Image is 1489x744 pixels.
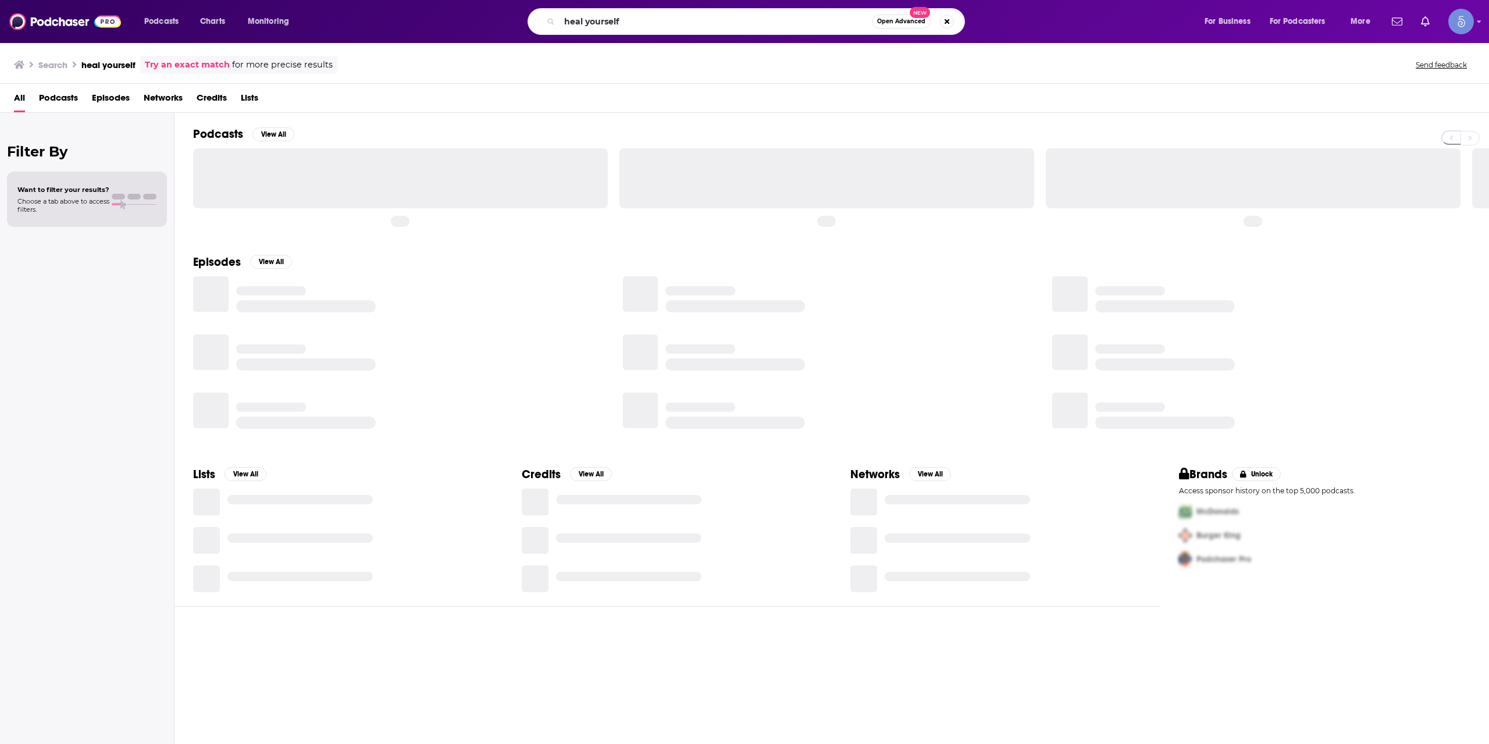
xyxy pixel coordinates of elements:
[1232,467,1281,481] button: Unlock
[144,88,183,112] a: Networks
[1179,467,1227,482] h2: Brands
[1205,13,1251,30] span: For Business
[1412,60,1470,70] button: Send feedback
[81,59,136,70] h3: heal yourself
[909,467,951,481] button: View All
[522,467,612,482] a: CreditsView All
[193,127,294,141] a: PodcastsView All
[144,13,179,30] span: Podcasts
[145,58,230,72] a: Try an exact match
[241,88,258,112] a: Lists
[17,186,109,194] span: Want to filter your results?
[136,12,194,31] button: open menu
[232,58,333,72] span: for more precise results
[240,12,304,31] button: open menu
[560,12,872,31] input: Search podcasts, credits, & more...
[248,13,289,30] span: Monitoring
[17,197,109,213] span: Choose a tab above to access filters.
[1351,13,1370,30] span: More
[1174,500,1196,524] img: First Pro Logo
[872,15,931,29] button: Open AdvancedNew
[252,127,294,141] button: View All
[193,255,292,269] a: EpisodesView All
[522,467,561,482] h2: Credits
[92,88,130,112] a: Episodes
[539,8,976,35] div: Search podcasts, credits, & more...
[193,12,232,31] a: Charts
[1196,531,1241,540] span: Burger King
[1342,12,1385,31] button: open menu
[7,143,167,160] h2: Filter By
[14,88,25,112] a: All
[1387,12,1407,31] a: Show notifications dropdown
[200,13,225,30] span: Charts
[1448,9,1474,34] img: User Profile
[850,467,900,482] h2: Networks
[1262,12,1342,31] button: open menu
[225,467,266,481] button: View All
[877,19,925,24] span: Open Advanced
[9,10,121,33] img: Podchaser - Follow, Share and Rate Podcasts
[250,255,292,269] button: View All
[39,88,78,112] a: Podcasts
[1270,13,1326,30] span: For Podcasters
[1448,9,1474,34] button: Show profile menu
[1174,547,1196,571] img: Third Pro Logo
[193,467,215,482] h2: Lists
[1179,486,1470,495] p: Access sponsor history on the top 5,000 podcasts.
[193,467,266,482] a: ListsView All
[1174,524,1196,547] img: Second Pro Logo
[1196,12,1265,31] button: open menu
[1416,12,1434,31] a: Show notifications dropdown
[1448,9,1474,34] span: Logged in as Spiral5-G1
[38,59,67,70] h3: Search
[570,467,612,481] button: View All
[1196,507,1239,517] span: McDonalds
[850,467,951,482] a: NetworksView All
[193,127,243,141] h2: Podcasts
[197,88,227,112] a: Credits
[1196,554,1251,564] span: Podchaser Pro
[910,7,931,18] span: New
[193,255,241,269] h2: Episodes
